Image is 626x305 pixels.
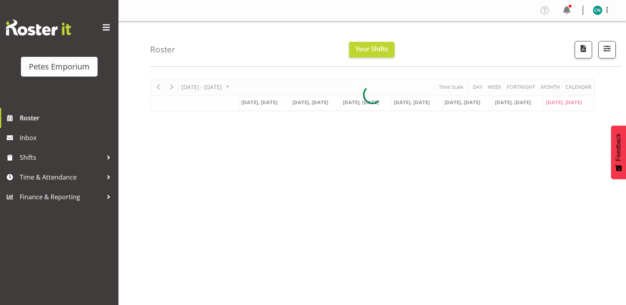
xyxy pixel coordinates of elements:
[355,45,388,53] span: Your Shifts
[150,45,175,54] h4: Roster
[6,20,71,36] img: Rosterit website logo
[349,42,395,58] button: Your Shifts
[611,125,626,179] button: Feedback - Show survey
[20,112,115,124] span: Roster
[593,6,602,15] img: christine-neville11214.jpg
[29,61,90,73] div: Petes Emporium
[20,191,103,203] span: Finance & Reporting
[575,41,592,58] button: Download a PDF of the roster according to the set date range.
[615,133,622,161] span: Feedback
[20,171,103,183] span: Time & Attendance
[598,41,616,58] button: Filter Shifts
[20,132,115,144] span: Inbox
[20,152,103,163] span: Shifts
